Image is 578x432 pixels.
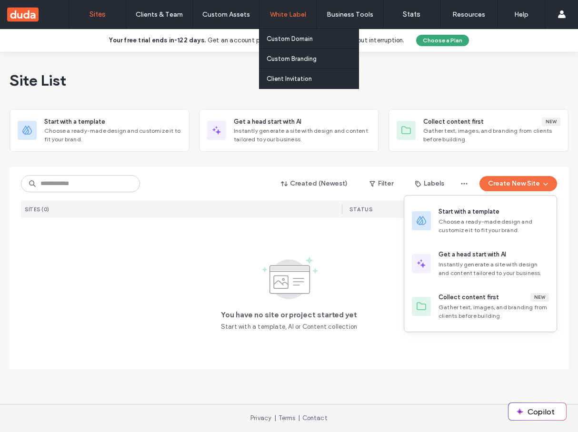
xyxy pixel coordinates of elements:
[530,293,549,302] div: New
[349,206,372,213] span: STATUS
[438,217,549,235] div: Choose a ready-made design and customize it to fit your brand.
[270,10,306,19] label: White Label
[407,176,453,191] button: Labels
[174,37,204,44] b: -122 days
[208,37,405,44] span: Get an account plan to build and publish sites without interruption.
[403,10,420,19] label: Stats
[10,109,189,152] div: Start with a templateChoose a ready-made design and customize it to fit your brand.
[234,117,301,127] span: Get a head start with AI
[90,10,106,19] label: Sites
[389,109,568,152] div: Collect content firstNewGather text, images, and branding from clients before building.
[221,310,357,320] span: You have no site or project started yet
[10,71,66,90] span: Site List
[234,127,371,144] span: Instantly generate a site with design and content tailored to your business.
[25,206,50,213] span: SITES (0)
[542,118,560,126] div: New
[273,176,356,191] button: Created (Newest)
[267,55,317,62] label: Custom Branding
[438,303,549,320] div: Gather text, images, and branding from clients before building.
[199,109,379,152] div: Get a head start with AIInstantly generate a site with design and content tailored to your business.
[514,10,528,19] label: Help
[136,10,183,19] label: Clients & Team
[327,10,373,19] label: Business Tools
[267,75,312,82] label: Client Invitation
[438,250,506,259] div: Get a head start with AI
[438,260,549,277] div: Instantly generate a site with design and content tailored to your business.
[508,403,566,420] button: Copilot
[452,10,485,19] label: Resources
[438,207,499,216] div: Start with a template
[423,117,484,127] span: Collect content first
[267,35,313,42] label: Custom Domain
[44,117,105,127] span: Start with a template
[267,49,359,69] a: Custom Branding
[202,10,250,19] label: Custom Assets
[221,322,357,332] span: Start with a template, AI or Content collection
[274,414,276,422] span: |
[302,414,328,422] a: Contact
[279,414,296,422] a: Terms
[267,69,359,88] a: Client Invitation
[298,414,300,422] span: |
[109,37,206,44] b: Your free trial ends in .
[423,127,560,144] span: Gather text, images, and branding from clients before building.
[416,35,469,46] button: Choose a Plan
[438,293,499,302] div: Collect content first
[479,176,557,191] button: Create New Site
[250,414,271,422] a: Privacy
[267,29,359,49] a: Custom Domain
[360,176,403,191] button: Filter
[44,127,181,144] span: Choose a ready-made design and customize it to fit your brand.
